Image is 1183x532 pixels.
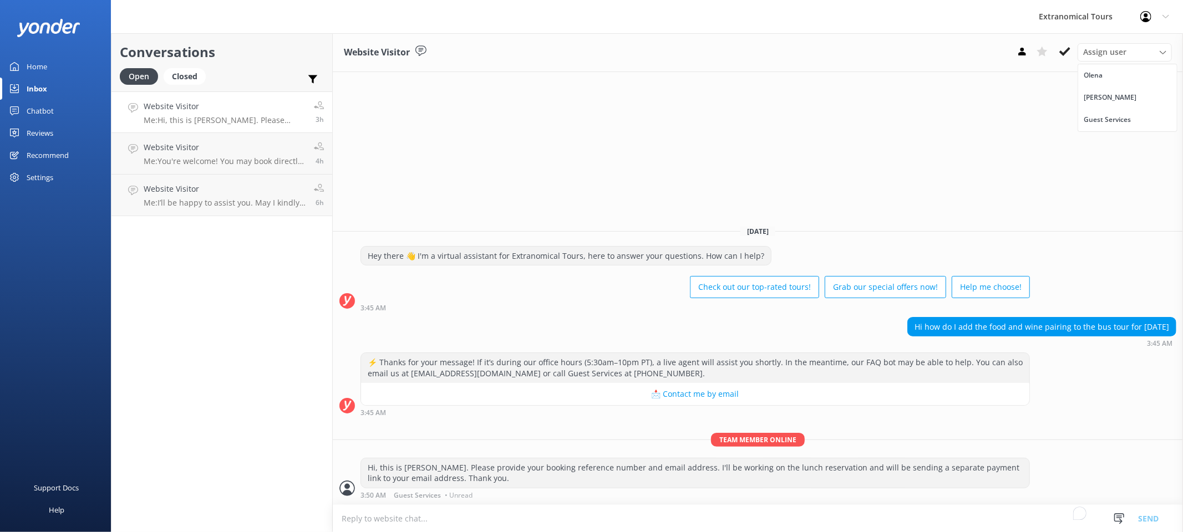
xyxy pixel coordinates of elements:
[120,42,324,63] h2: Conversations
[361,492,386,499] strong: 3:50 AM
[27,78,47,100] div: Inbox
[27,166,53,188] div: Settings
[361,304,1030,311] div: Aug 29 2025 12:45pm (UTC -07:00) America/Tijuana
[164,70,211,82] a: Closed
[1084,70,1103,81] div: Olena
[361,491,1030,499] div: Aug 29 2025 12:50pm (UTC -07:00) America/Tijuana
[1083,46,1126,58] span: Assign user
[49,499,64,521] div: Help
[144,156,306,166] p: Me: You're welcome! You may book directly with us and receive an exclusive discount. Just reply w...
[690,276,819,298] button: Check out our top-rated tours!
[1147,340,1172,347] strong: 3:45 AM
[361,247,771,265] div: Hey there 👋 I'm a virtual assistant for Extranomical Tours, here to answer your questions. How ca...
[361,458,1029,488] div: Hi, this is [PERSON_NAME]. Please provide your booking reference number and email address. I'll b...
[907,339,1176,347] div: Aug 29 2025 12:45pm (UTC -07:00) America/Tijuana
[27,144,69,166] div: Recommend
[144,183,306,195] h4: Website Visitor
[27,55,47,78] div: Home
[316,156,324,166] span: Aug 29 2025 11:40am (UTC -07:00) America/Tijuana
[144,115,306,125] p: Me: Hi, this is [PERSON_NAME]. Please provide your booking reference number and email address. I'...
[908,318,1176,336] div: Hi how do I add the food and wine pairing to the bus tour for [DATE]
[120,68,158,85] div: Open
[316,115,324,124] span: Aug 29 2025 12:50pm (UTC -07:00) America/Tijuana
[361,408,1030,416] div: Aug 29 2025 12:45pm (UTC -07:00) America/Tijuana
[1078,43,1172,61] div: Assign User
[394,492,441,499] span: Guest Services
[825,276,946,298] button: Grab our special offers now!
[111,91,332,133] a: Website VisitorMe:Hi, this is [PERSON_NAME]. Please provide your booking reference number and ema...
[740,227,775,236] span: [DATE]
[711,433,805,447] span: Team member online
[361,410,386,416] strong: 3:45 AM
[144,100,306,112] h4: Website Visitor
[1084,114,1131,125] div: Guest Services
[361,383,1029,405] button: 📩 Contact me by email
[144,141,306,154] h4: Website Visitor
[120,70,164,82] a: Open
[952,276,1030,298] button: Help me choose!
[361,353,1029,382] div: ⚡ Thanks for your message! If it’s during our office hours (5:30am–10pm PT), a live agent will as...
[164,68,206,85] div: Closed
[445,492,473,499] span: • Unread
[27,100,54,122] div: Chatbot
[34,477,79,499] div: Support Docs
[333,505,1183,532] textarea: To enrich screen reader interactions, please activate Accessibility in Grammarly extension settings
[316,198,324,207] span: Aug 29 2025 10:08am (UTC -07:00) America/Tijuana
[361,305,386,311] strong: 3:45 AM
[111,133,332,175] a: Website VisitorMe:You're welcome! You may book directly with us and receive an exclusive discount...
[1084,92,1136,103] div: [PERSON_NAME]
[344,45,410,60] h3: Website Visitor
[111,175,332,216] a: Website VisitorMe:I’ll be happy to assist you. May I kindly ask for your name and contact number ...
[144,198,306,208] p: Me: I’ll be happy to assist you. May I kindly ask for your name and contact number so I can discu...
[17,19,80,37] img: yonder-white-logo.png
[27,122,53,144] div: Reviews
